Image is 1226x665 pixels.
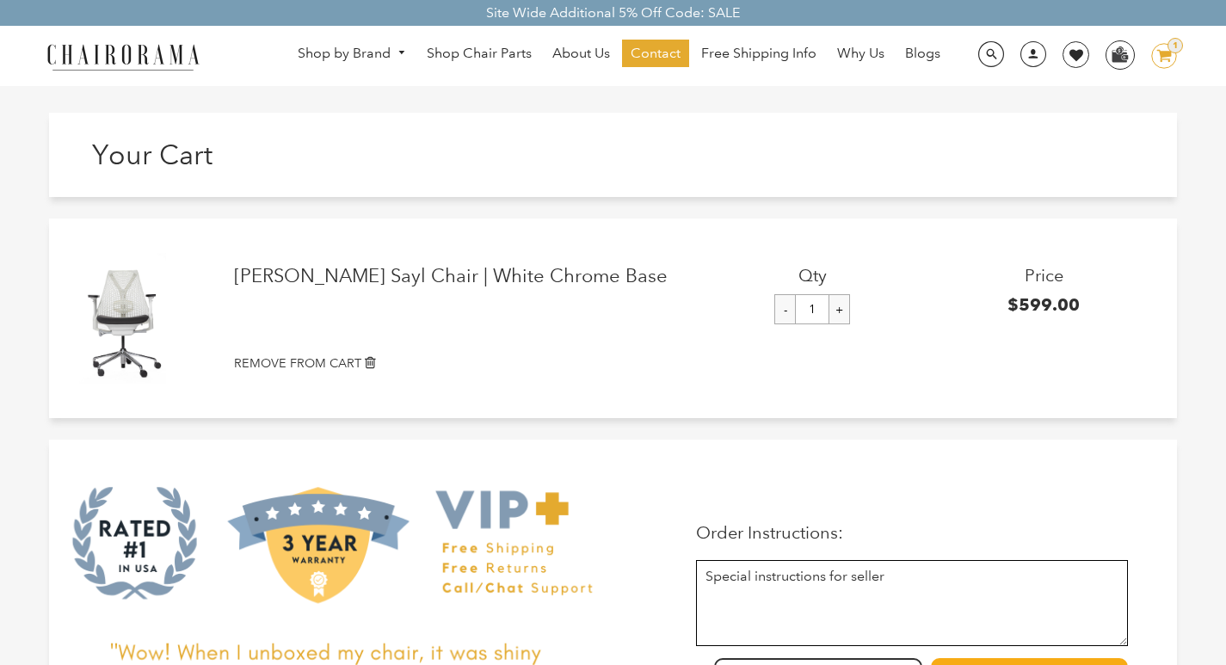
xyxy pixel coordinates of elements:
[544,40,619,67] a: About Us
[701,45,816,63] span: Free Shipping Info
[829,40,893,67] a: Why Us
[282,40,957,71] nav: DesktopNavigation
[905,45,940,63] span: Blogs
[928,265,1160,286] h3: Price
[234,354,1160,373] a: REMOVE FROM CART
[418,40,540,67] a: Shop Chair Parts
[1138,43,1177,69] a: 1
[1007,294,1080,315] span: $599.00
[234,265,697,287] a: [PERSON_NAME] Sayl Chair | White Chrome Base
[92,139,613,171] h1: Your Cart
[622,40,689,67] a: Contact
[631,45,681,63] span: Contact
[696,522,1128,543] p: Order Instructions:
[79,253,166,384] img: Herman Miller Sayl Chair | White Chrome Base
[896,40,949,67] a: Blogs
[234,355,361,371] small: REMOVE FROM CART
[829,294,850,324] input: +
[289,40,415,67] a: Shop by Brand
[1167,38,1183,53] div: 1
[693,40,825,67] a: Free Shipping Info
[774,294,796,324] input: -
[837,45,884,63] span: Why Us
[427,45,532,63] span: Shop Chair Parts
[552,45,610,63] span: About Us
[1106,41,1133,67] img: WhatsApp_Image_2024-07-12_at_16.23.01.webp
[37,41,209,71] img: chairorama
[697,265,928,286] h3: Qty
